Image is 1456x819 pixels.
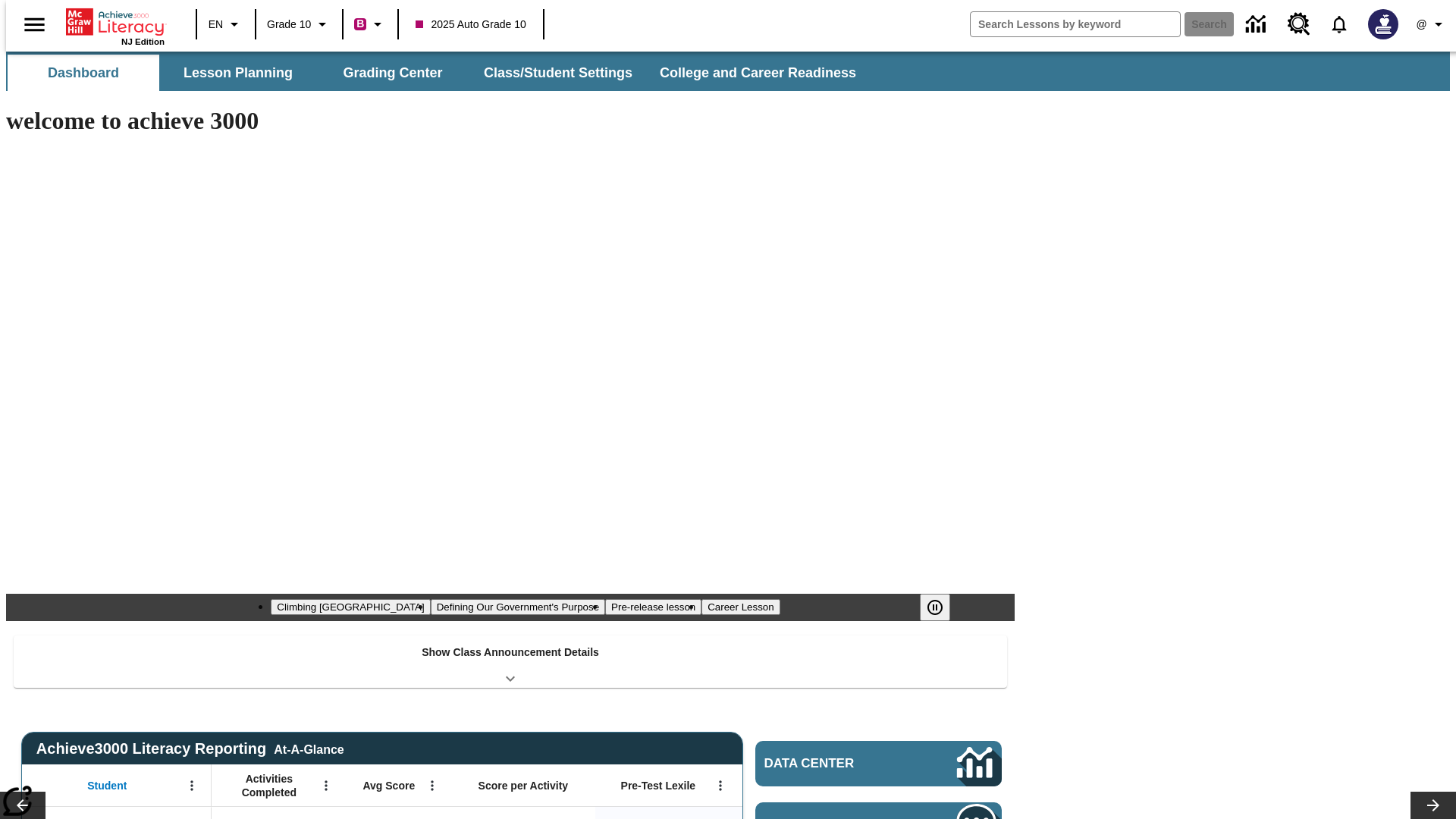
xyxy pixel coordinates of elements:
span: @ [1416,17,1426,33]
button: Slide 2 Defining Our Government's Purpose [431,599,605,615]
button: Language: EN, Select a language [202,11,250,38]
div: SubNavbar [6,52,1450,91]
button: Class/Student Settings [472,55,645,91]
div: Show Class Announcement Details [14,635,1007,688]
button: Lesson Planning [162,55,314,91]
button: Open Menu [180,774,203,797]
div: Pause [920,594,965,621]
span: Avg Score [362,779,415,792]
span: Data Center [764,756,906,771]
a: Home [66,7,165,37]
button: Dashboard [8,55,159,91]
span: NJ Edition [121,37,165,46]
span: Score per Activity [479,779,569,792]
button: Slide 3 Pre-release lesson [605,599,701,615]
button: College and Career Readiness [648,55,868,91]
p: Show Class Announcement Details [422,645,599,661]
button: Grade: Grade 10, Select a grade [261,11,337,38]
span: Pre-Test Lexile [621,779,696,792]
button: Open Menu [709,774,732,797]
button: Open Menu [421,774,444,797]
button: Lesson carousel, Next [1410,792,1456,819]
a: Notifications [1319,5,1359,44]
span: Student [87,779,127,792]
span: Achieve3000 Literacy Reporting [36,740,344,758]
div: Home [66,5,165,46]
span: Grade 10 [267,17,311,33]
button: Pause [920,594,950,621]
span: EN [209,17,223,33]
span: B [356,14,364,33]
button: Open Menu [315,774,337,797]
button: Profile/Settings [1407,11,1456,38]
h1: welcome to achieve 3000 [6,107,1015,135]
button: Select a new avatar [1359,5,1407,44]
a: Resource Center, Will open in new tab [1279,4,1319,45]
div: SubNavbar [6,55,870,91]
span: Activities Completed [219,772,319,799]
span: 2025 Auto Grade 10 [416,17,526,33]
div: At-A-Glance [274,740,344,757]
button: Slide 4 Career Lesson [701,599,780,615]
a: Data Center [755,741,1002,786]
button: Grading Center [317,55,469,91]
button: Slide 1 Climbing Mount Tai [271,599,430,615]
button: Boost Class color is violet red. Change class color [348,11,393,38]
a: Data Center [1237,4,1279,45]
input: search field [971,12,1180,36]
img: Avatar [1368,9,1398,39]
button: Open side menu [12,2,57,47]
